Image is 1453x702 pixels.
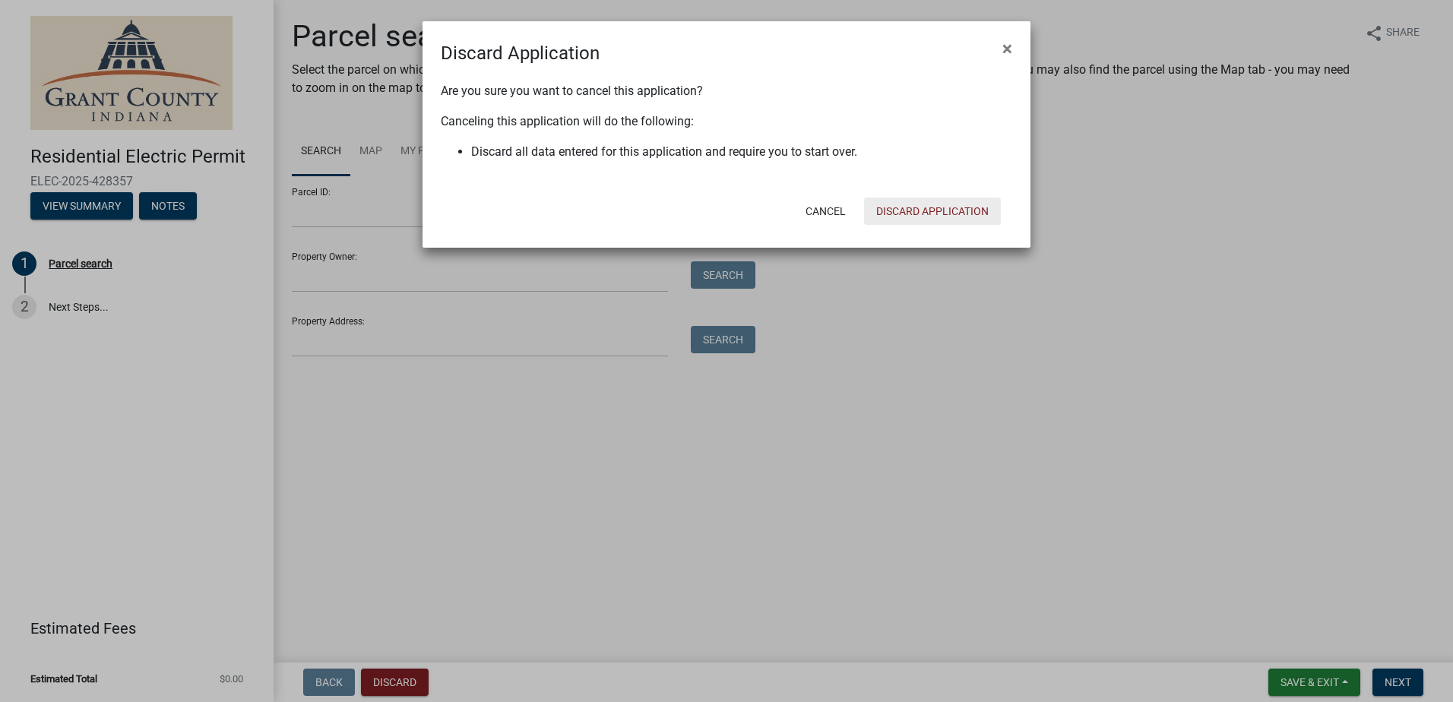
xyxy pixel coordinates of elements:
p: Are you sure you want to cancel this application? [441,82,1012,100]
button: Discard Application [864,198,1001,225]
li: Discard all data entered for this application and require you to start over. [471,143,1012,161]
h4: Discard Application [441,40,600,67]
span: × [1002,38,1012,59]
button: Cancel [793,198,858,225]
p: Canceling this application will do the following: [441,112,1012,131]
button: Close [990,27,1024,70]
